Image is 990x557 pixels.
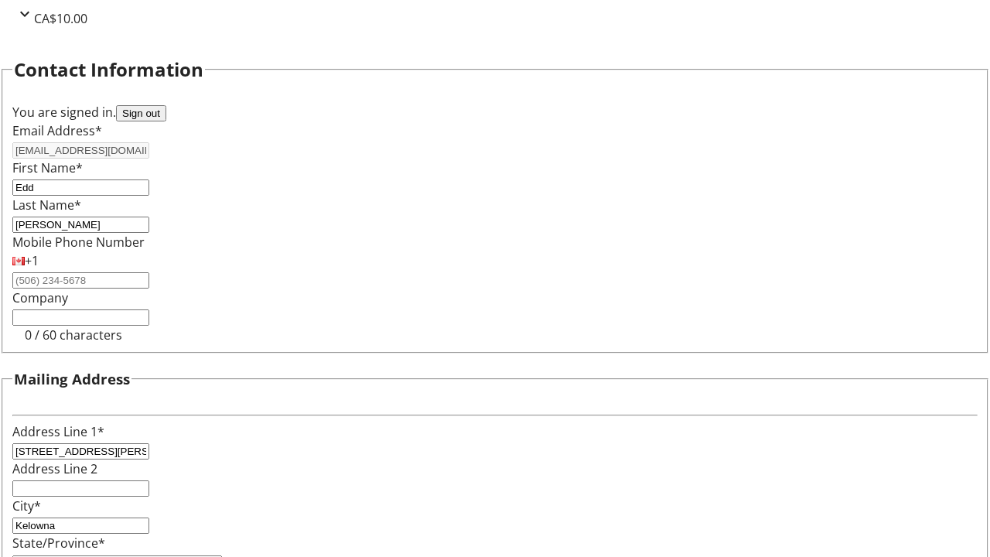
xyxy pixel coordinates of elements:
input: Address [12,443,149,460]
div: You are signed in. [12,103,978,121]
label: Last Name* [12,196,81,214]
label: Address Line 1* [12,423,104,440]
button: Sign out [116,105,166,121]
h3: Mailing Address [14,368,130,390]
label: State/Province* [12,535,105,552]
input: City [12,518,149,534]
label: Mobile Phone Number [12,234,145,251]
input: (506) 234-5678 [12,272,149,289]
h2: Contact Information [14,56,203,84]
label: City* [12,497,41,514]
label: Address Line 2 [12,460,97,477]
label: First Name* [12,159,83,176]
span: CA$10.00 [34,10,87,27]
label: Email Address* [12,122,102,139]
label: Company [12,289,68,306]
tr-character-limit: 0 / 60 characters [25,326,122,343]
